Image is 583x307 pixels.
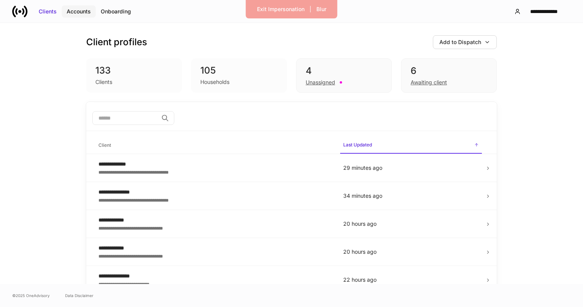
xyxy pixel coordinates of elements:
div: Exit Impersonation [257,5,305,13]
h3: Client profiles [86,36,147,48]
button: Exit Impersonation [252,3,310,15]
button: Onboarding [96,5,136,18]
h6: Last Updated [343,141,372,148]
button: Clients [34,5,62,18]
a: Data Disclaimer [65,292,93,299]
div: Add to Dispatch [439,38,481,46]
div: Households [200,78,229,86]
p: 29 minutes ago [343,164,479,172]
div: 6Awaiting client [401,58,497,93]
div: Clients [95,78,112,86]
div: 105 [200,64,278,77]
div: 4 [306,65,382,77]
h6: Client [98,141,111,149]
div: Blur [316,5,326,13]
div: Clients [39,8,57,15]
p: 34 minutes ago [343,192,479,200]
p: 20 hours ago [343,220,479,228]
div: Onboarding [101,8,131,15]
span: © 2025 OneAdvisory [12,292,50,299]
span: Client [95,138,334,153]
div: 6 [411,65,487,77]
button: Blur [311,3,331,15]
div: Unassigned [306,79,335,86]
button: Accounts [62,5,96,18]
div: Awaiting client [411,79,447,86]
div: Accounts [67,8,91,15]
span: Last Updated [340,137,482,154]
button: Add to Dispatch [433,35,497,49]
p: 22 hours ago [343,276,479,284]
p: 20 hours ago [343,248,479,256]
div: 4Unassigned [296,58,392,93]
div: 133 [95,64,173,77]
